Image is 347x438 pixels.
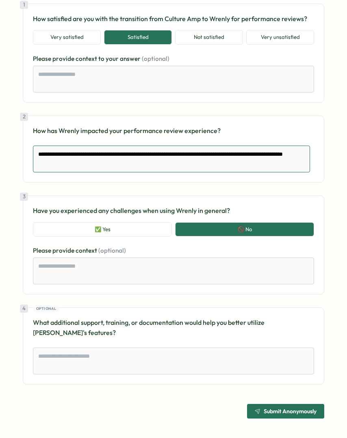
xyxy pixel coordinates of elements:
[33,206,314,216] p: Have you experienced any challenges when using Wrenly in general?
[175,30,243,45] button: Not satisfied
[76,247,98,254] span: context
[20,1,28,9] div: 1
[36,306,56,311] span: Optional
[33,14,314,24] p: How satisfied are you with the transition from Culture Amp to Wrenly for performance reviews?
[104,30,172,45] button: Satisfied
[98,55,106,62] span: to
[52,55,76,62] span: provide
[20,113,28,121] div: 2
[20,193,28,201] div: 3
[33,55,52,62] span: Please
[98,247,126,254] span: (optional)
[106,55,120,62] span: your
[175,222,314,237] button: 🚫 No
[33,247,52,254] span: Please
[33,126,314,136] p: How has Wrenly impacted your performance review experience?
[52,247,76,254] span: provide
[142,55,169,62] span: (optional)
[264,408,317,414] span: Submit Anonymously
[33,222,172,237] button: ✅ Yes
[246,30,314,45] button: Very unsatisfied
[33,30,101,45] button: Very satisfied
[120,55,142,62] span: answer
[33,318,314,338] p: What additional support, training, or documentation would help you better utilize [PERSON_NAME]'s...
[247,404,324,419] button: Submit Anonymously
[20,305,28,313] div: 4
[76,55,98,62] span: context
